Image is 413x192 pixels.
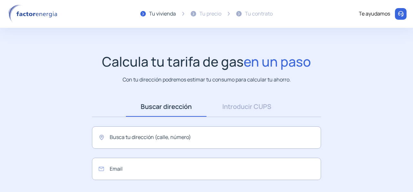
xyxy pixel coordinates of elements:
img: llamar [398,11,404,17]
h1: Calcula tu tarifa de gas [102,54,311,69]
a: Introducir CUPS [206,97,287,117]
p: Con tu dirección podremos estimar tu consumo para calcular tu ahorro. [123,76,291,84]
a: Buscar dirección [126,97,206,117]
div: Te ayudamos [359,10,390,18]
div: Tu contrato [245,10,273,18]
img: logo factor [6,5,61,23]
div: Tu vivienda [149,10,176,18]
div: Tu precio [199,10,221,18]
span: en un paso [244,52,311,70]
